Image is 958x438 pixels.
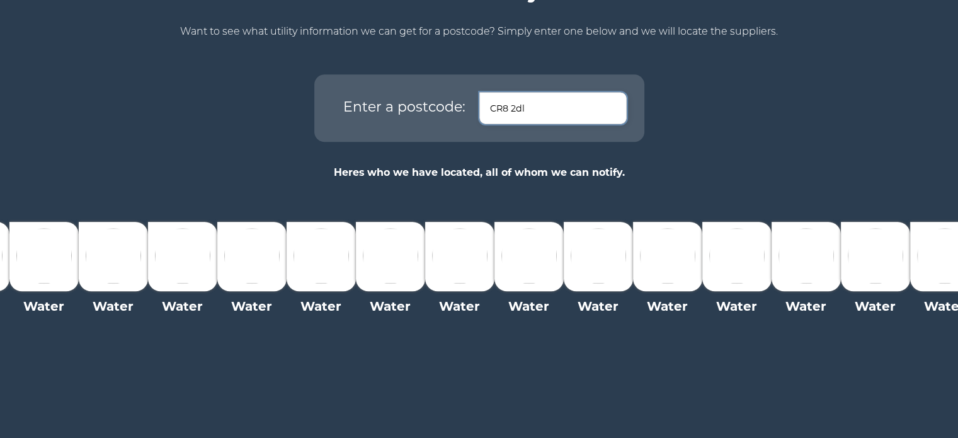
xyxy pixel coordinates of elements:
h5: water [79,297,148,315]
h5: water [633,297,702,315]
img: undefined Logo [709,228,765,284]
h5: water [217,297,287,315]
img: undefined Logo [86,228,141,284]
img: undefined Logo [16,228,72,284]
h5: water [9,297,79,315]
img: undefined Logo [294,228,349,284]
h5: water [425,297,494,315]
h5: water [287,297,356,315]
h5: water [772,297,841,315]
h5: water [702,297,772,315]
strong: Heres who we have located, all of whom we can notify. [334,166,625,178]
img: undefined Logo [778,228,834,284]
img: undefined Logo [640,228,695,284]
h5: water [841,297,910,315]
h5: water [148,297,217,315]
img: undefined Logo [224,228,280,284]
img: undefined Logo [501,228,557,284]
h5: water [494,297,564,315]
img: undefined Logo [571,228,626,284]
p: Want to see what utility information we can get for a postcode? Simply enter one below and we wil... [180,23,778,40]
label: Enter a postcode: [332,98,477,117]
img: undefined Logo [432,228,488,284]
img: undefined Logo [155,228,210,284]
img: undefined Logo [363,228,418,284]
img: undefined Logo [848,228,903,284]
h5: water [564,297,633,315]
input: e.g. E14 4AA [479,92,627,124]
h5: water [356,297,425,315]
